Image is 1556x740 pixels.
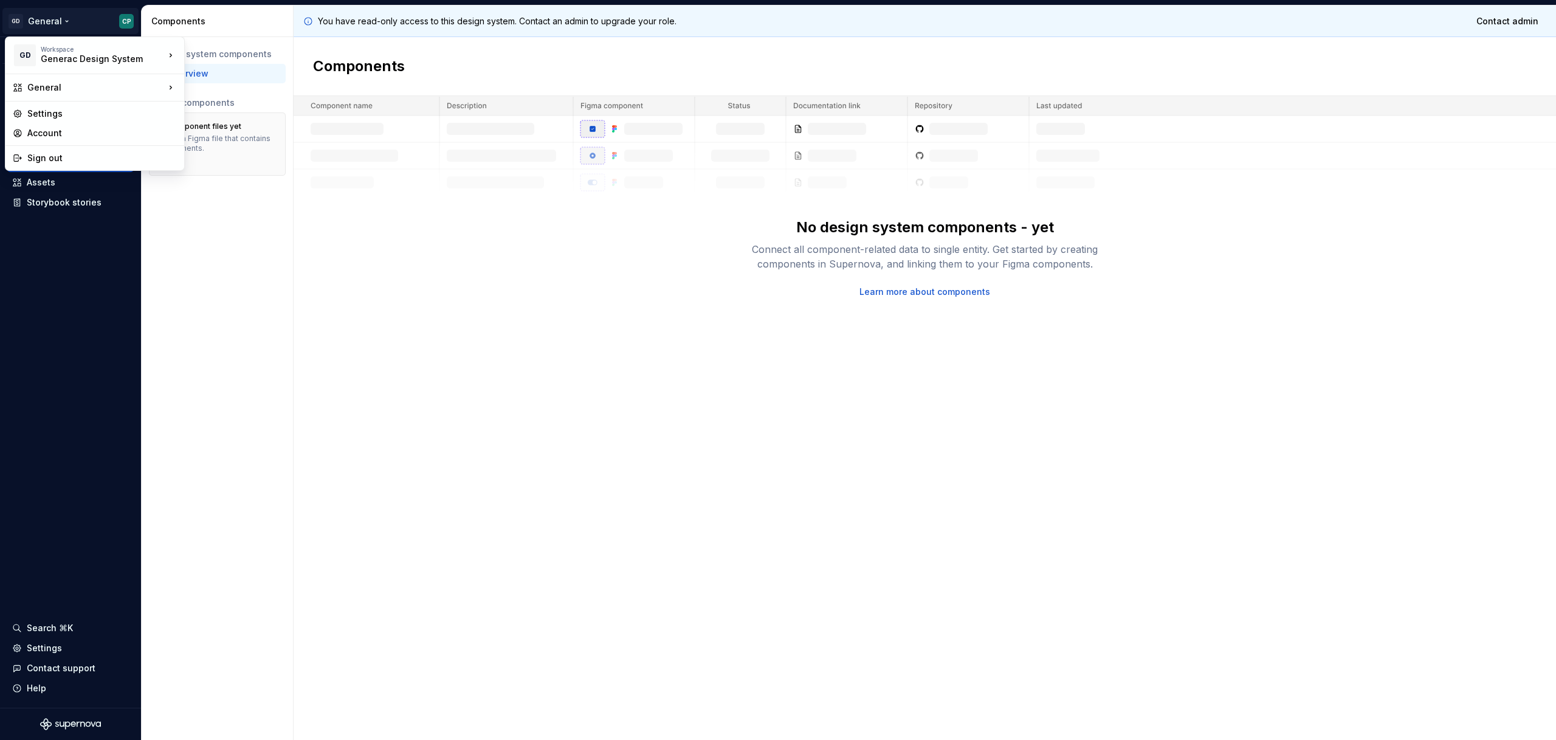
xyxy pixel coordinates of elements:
div: Account [27,127,177,139]
div: Sign out [27,152,177,164]
div: Settings [27,108,177,120]
div: Workspace [41,46,165,53]
div: GD [14,44,36,66]
div: General [27,81,165,94]
div: Generac Design System [41,53,144,65]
